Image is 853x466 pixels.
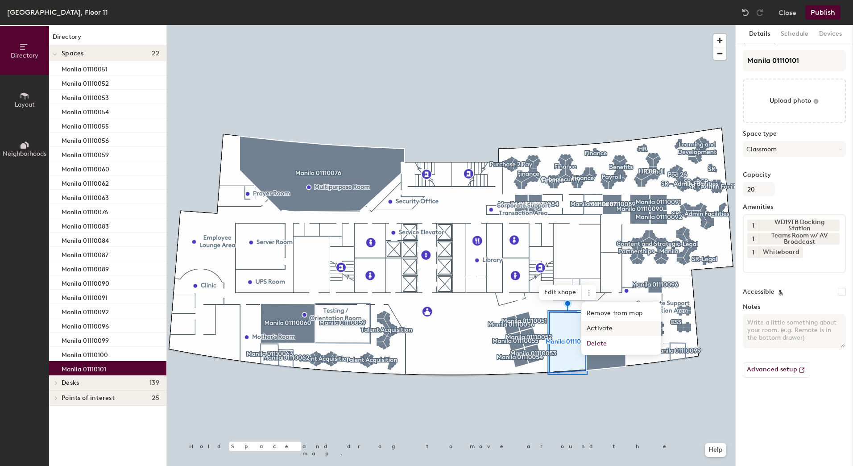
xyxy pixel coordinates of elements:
[62,77,109,87] p: Manila 01110052
[752,234,754,244] span: 1
[778,5,796,20] button: Close
[62,249,108,259] p: Manila 01110087
[62,379,79,387] span: Desks
[62,92,109,102] p: Manila 01110053
[743,304,846,311] label: Notes
[759,220,840,231] div: WD19TB Docking Station
[752,221,754,230] span: 1
[62,263,109,273] p: Manila 01110089
[152,395,159,402] span: 25
[62,395,115,402] span: Points of interest
[743,204,846,211] label: Amenities
[743,362,810,378] button: Advanced setup
[743,171,846,179] label: Capacity
[539,285,582,300] span: Edit shape
[62,106,109,116] p: Manila 01110054
[62,63,108,73] p: Manila 01110051
[149,379,159,387] span: 139
[759,246,803,258] div: Whiteboard
[743,288,774,295] label: Accessible
[62,149,109,159] p: Manila 01110059
[744,25,775,43] button: Details
[805,5,841,20] button: Publish
[581,336,661,351] span: Delete
[581,321,661,336] span: Activate
[62,177,109,187] p: Manila 01110062
[62,334,109,345] p: Manila 01110099
[747,246,759,258] button: 1
[62,50,84,57] span: Spaces
[62,206,108,216] p: Manila 01110076
[15,101,35,108] span: Layout
[11,52,38,59] span: Directory
[814,25,847,43] button: Devices
[752,248,754,257] span: 1
[62,320,109,330] p: Manila 01110096
[705,443,726,457] button: Help
[743,130,846,137] label: Space type
[3,150,46,158] span: Neighborhoods
[62,220,109,230] p: Manila 01110083
[62,291,108,302] p: Manila 01110091
[62,363,106,373] p: Manila 01110101
[62,277,109,287] p: Manila 01110090
[743,79,846,123] button: Upload photo
[581,306,661,321] span: Remove from map
[152,50,159,57] span: 22
[759,233,840,245] div: Teams Room w/ AV Broadcast
[747,220,759,231] button: 1
[743,141,846,157] button: Classroom
[62,349,108,359] p: Manila 01110100
[62,134,109,145] p: Manila 01110056
[7,7,108,18] div: [GEOGRAPHIC_DATA], Floor 11
[775,25,814,43] button: Schedule
[741,8,750,17] img: Undo
[747,233,759,245] button: 1
[62,234,109,245] p: Manila 01110084
[62,163,109,173] p: Manila 01110060
[62,120,109,130] p: Manila 01110055
[62,306,109,316] p: Manila 01110092
[49,32,166,46] h1: Directory
[755,8,764,17] img: Redo
[62,191,109,202] p: Manila 01110063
